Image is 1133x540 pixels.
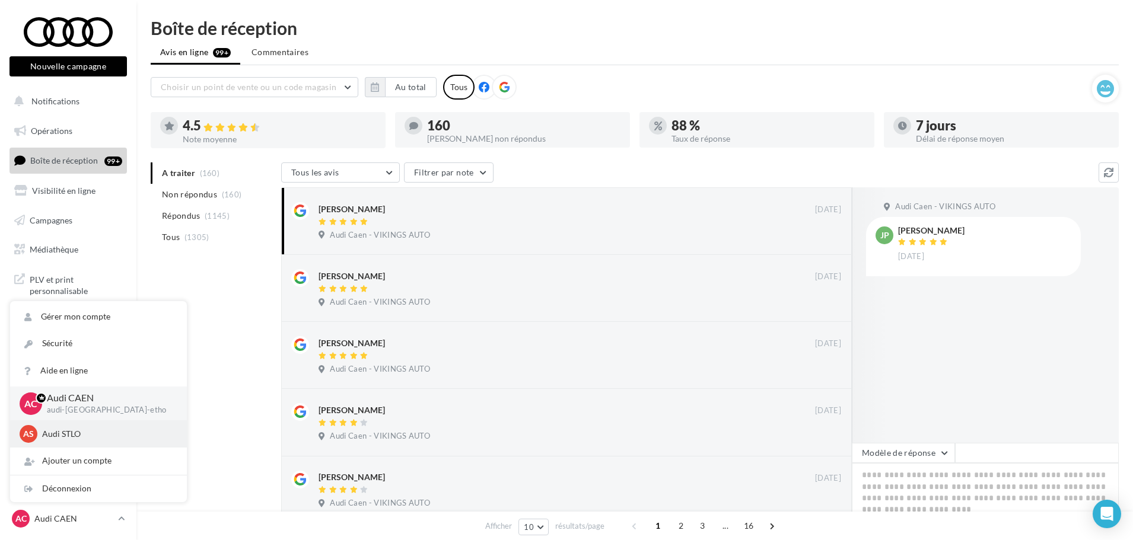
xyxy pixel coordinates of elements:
span: Tous [162,231,180,243]
button: Nouvelle campagne [9,56,127,76]
button: Choisir un point de vente ou un code magasin [151,77,358,97]
button: 10 [518,519,549,535]
span: Audi Caen - VIKINGS AUTO [895,202,995,212]
div: 4.5 [183,119,376,133]
span: Visibilité en ligne [32,186,96,196]
div: Open Intercom Messenger [1093,500,1121,528]
div: 88 % [671,119,865,132]
span: (1145) [205,211,230,221]
a: AC Audi CAEN [9,507,127,530]
a: Médiathèque [7,237,129,262]
p: Audi STLO [42,428,173,440]
button: Modèle de réponse [852,443,955,463]
span: PLV et print personnalisable [30,271,122,297]
p: Audi CAEN [34,513,113,525]
span: Afficher [485,520,512,532]
button: Filtrer par note [404,162,494,183]
span: Audi Caen - VIKINGS AUTO [330,498,430,509]
span: Audi Caen - VIKINGS AUTO [330,431,430,442]
a: Campagnes [7,208,129,233]
span: Audi Caen - VIKINGS AUTO [330,230,430,241]
div: [PERSON_NAME] [319,203,385,215]
p: audi-[GEOGRAPHIC_DATA]-etho [47,405,168,416]
div: [PERSON_NAME] non répondus [427,135,620,143]
p: Audi CAEN [47,391,168,405]
span: [DATE] [815,473,841,484]
span: Répondus [162,210,200,222]
span: 1 [648,516,667,535]
div: [PERSON_NAME] [319,337,385,349]
span: [DATE] [815,338,841,349]
div: 160 [427,119,620,132]
span: Tous les avis [291,167,339,177]
div: [PERSON_NAME] [319,270,385,282]
span: Audi Caen - VIKINGS AUTO [330,364,430,375]
span: [DATE] [815,405,841,416]
a: Aide en ligne [10,357,187,384]
a: Sécurité [10,330,187,357]
div: Délai de réponse moyen [916,135,1109,143]
button: Au total [365,77,437,97]
span: Opérations [31,126,72,136]
span: AC [15,513,27,525]
span: [DATE] [898,251,924,262]
span: ... [716,516,735,535]
a: Visibilité en ligne [7,178,129,203]
span: 3 [693,516,712,535]
div: Déconnexion [10,475,187,502]
span: Campagnes [30,215,72,225]
div: Ajouter un compte [10,448,187,474]
div: Boîte de réception [151,19,1119,37]
span: Choisir un point de vente ou un code magasin [161,82,336,92]
span: (1305) [184,232,209,242]
span: résultats/page [555,520,604,532]
a: Opérations [7,119,129,143]
div: Note moyenne [183,135,376,143]
span: [DATE] [815,205,841,215]
div: 99+ [104,156,122,166]
div: Taux de réponse [671,135,865,143]
button: Au total [385,77,437,97]
span: 2 [671,516,690,535]
button: Notifications [7,89,125,114]
span: Commentaires [252,46,308,58]
span: 10 [524,522,534,532]
a: Boîte de réception99+ [7,148,129,173]
div: [PERSON_NAME] [319,404,385,416]
span: [DATE] [815,271,841,282]
span: 16 [739,516,759,535]
span: Notifications [31,96,79,106]
span: JP [880,229,889,241]
span: AC [24,397,37,410]
a: PLV et print personnalisable [7,267,129,302]
span: Boîte de réception [30,155,98,165]
div: Tous [443,75,475,100]
span: AS [23,428,34,440]
a: Gérer mon compte [10,303,187,330]
span: Non répondus [162,188,217,200]
div: 7 jours [916,119,1109,132]
div: [PERSON_NAME] [319,471,385,483]
span: (160) [222,190,242,199]
button: Tous les avis [281,162,400,183]
span: Audi Caen - VIKINGS AUTO [330,297,430,308]
span: Médiathèque [30,244,78,254]
div: [PERSON_NAME] [898,226,965,235]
